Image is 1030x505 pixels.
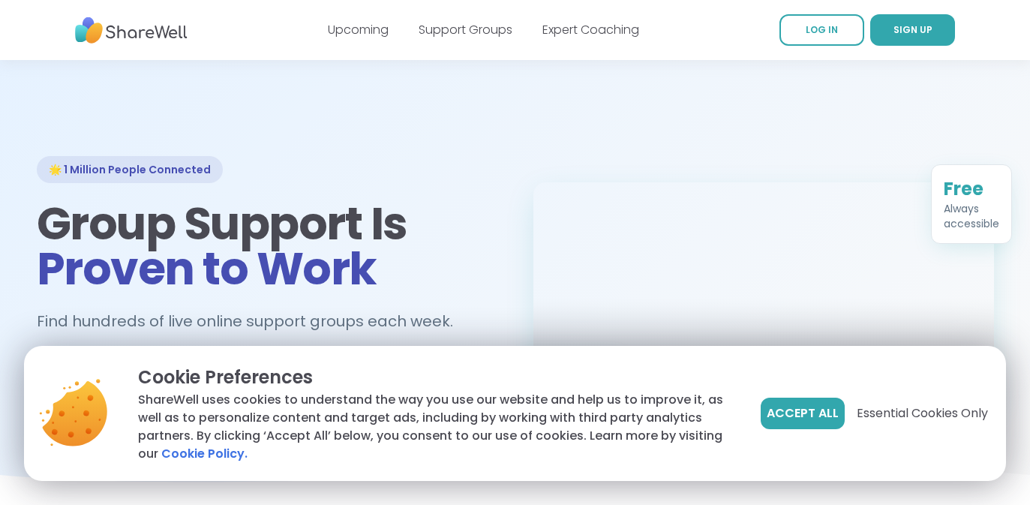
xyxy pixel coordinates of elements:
h1: Group Support Is [37,201,497,291]
span: Accept All [767,404,839,422]
a: Expert Coaching [542,21,639,38]
img: ShareWell Nav Logo [75,10,188,51]
div: Free [944,177,999,201]
a: Cookie Policy. [161,445,248,463]
span: LOG IN [806,23,838,36]
p: ShareWell uses cookies to understand the way you use our website and help us to improve it, as we... [138,391,737,463]
a: Upcoming [328,21,389,38]
div: Always accessible [944,201,999,231]
span: Essential Cookies Only [857,404,988,422]
p: Cookie Preferences [138,364,737,391]
h2: Find hundreds of live online support groups each week. [37,309,469,334]
a: Support Groups [419,21,512,38]
a: LOG IN [779,14,864,46]
span: Proven to Work [37,237,377,300]
a: SIGN UP [870,14,955,46]
div: 🌟 1 Million People Connected [37,156,223,183]
button: Accept All [761,398,845,429]
span: SIGN UP [893,23,932,36]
